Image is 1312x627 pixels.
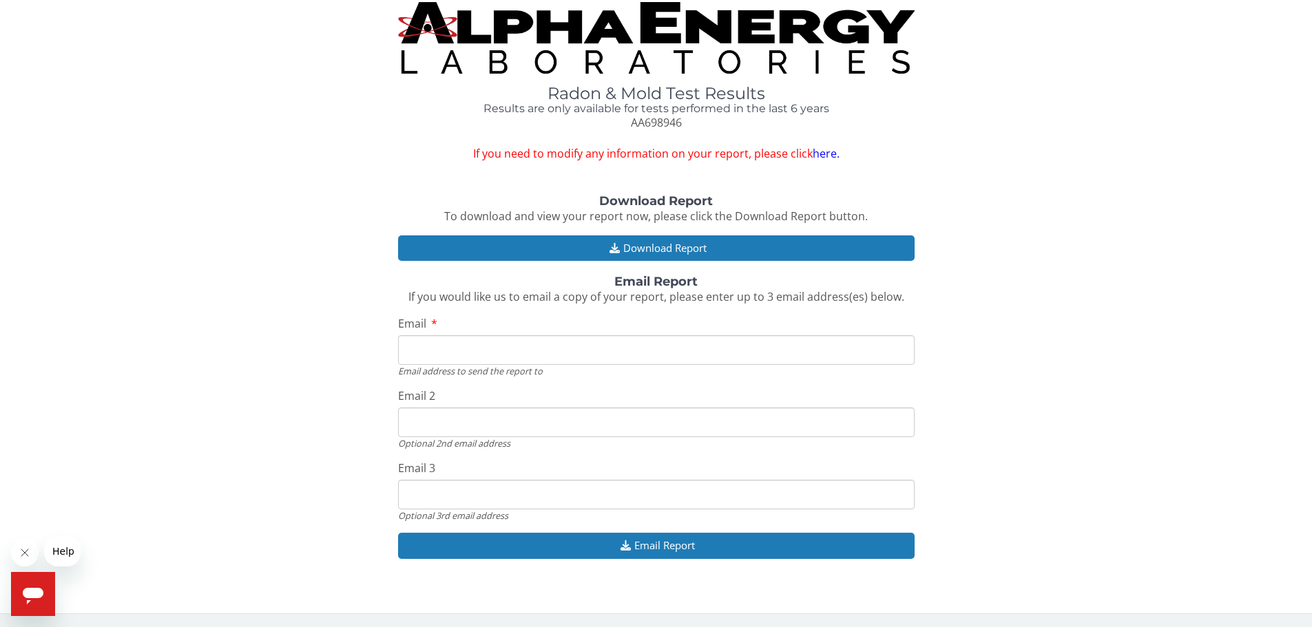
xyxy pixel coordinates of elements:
span: Email 2 [398,388,435,403]
span: AA698946 [631,115,682,130]
div: Optional 3rd email address [398,509,915,522]
h1: Radon & Mold Test Results [398,85,915,103]
div: Optional 2nd email address [398,437,915,449]
div: Email address to send the report to [398,365,915,377]
iframe: Button to launch messaging window [11,572,55,616]
span: Email 3 [398,460,435,476]
span: If you would like us to email a copy of your report, please enter up to 3 email address(es) below. [408,289,904,304]
span: If you need to modify any information on your report, please click [398,146,915,162]
span: Email [398,316,426,331]
iframe: Close message [11,539,39,566]
a: here. [813,146,840,161]
button: Email Report [398,533,915,558]
strong: Email Report [614,274,698,289]
h4: Results are only available for tests performed in the last 6 years [398,103,915,115]
span: To download and view your report now, please click the Download Report button. [444,209,868,224]
strong: Download Report [599,193,713,209]
button: Download Report [398,235,915,261]
iframe: Message from company [44,536,81,566]
img: TightCrop.jpg [398,2,915,74]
